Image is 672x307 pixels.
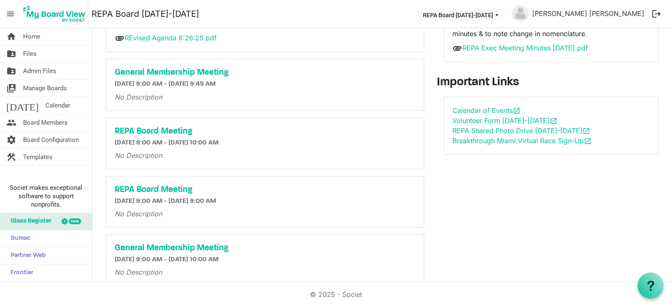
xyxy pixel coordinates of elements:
span: Partner Web [6,247,46,264]
h3: Important Links [437,76,665,90]
img: no-profile-picture.svg [512,5,529,22]
span: Templates [23,149,52,165]
img: My Board View Logo [21,3,88,24]
span: open_in_new [550,117,557,125]
span: open_in_new [583,127,590,135]
span: Board Configuration [23,131,79,148]
span: construction [6,149,16,165]
div: new [69,218,81,224]
button: REPA Board 2025-2026 dropdownbutton [417,9,504,21]
span: open_in_new [513,107,520,115]
a: Volunteer Form [DATE]-[DATE]open_in_new [452,116,557,125]
p: No Description [115,150,415,160]
h6: [DATE] 9:00 AM - [DATE] 9:00 AM [115,197,415,205]
span: [DATE] [6,97,39,114]
h6: [DATE] 9:00 AM - [DATE] 9:45 AM [115,80,415,88]
span: Calendar [45,97,70,114]
span: Sumac [6,230,30,247]
span: attachment [452,43,462,53]
a: REPA Exec Meeting Minutes [DATE].pdf [462,44,588,52]
span: Home [23,28,40,45]
a: [PERSON_NAME] [PERSON_NAME] [529,5,648,22]
span: menu [3,6,18,22]
a: REPA Board Meeting [115,126,415,136]
span: Glass Register [6,213,51,230]
span: home [6,28,16,45]
p: No Description [115,267,415,277]
span: folder_shared [6,63,16,79]
a: REPA Board [DATE]-[DATE] [92,5,199,22]
span: Frontier [6,265,33,281]
span: Admin Files [23,63,56,79]
span: Societ makes exceptional software to support nonprofits. [4,184,88,209]
span: switch_account [6,80,16,97]
p: No Description [115,92,415,102]
h6: [DATE] 9:00 AM - [DATE] 10:00 AM [115,139,415,147]
a: Breakthrough Miami Virtual Race Sign-Upopen_in_new [452,136,591,145]
button: logout [648,5,665,23]
a: General Membership Meeting [115,68,415,78]
span: folder_shared [6,45,16,62]
p: No Description [115,209,415,219]
span: people [6,114,16,131]
a: REPA Board Meeting [115,185,415,195]
span: Files [23,45,37,62]
a: REvised Agenda 8:26:25.pdf [125,34,217,42]
a: Calendar of Eventsopen_in_new [452,106,520,115]
a: REPA Shared Photo Drive [DATE]-[DATE]open_in_new [452,126,590,135]
span: settings [6,131,16,148]
span: Board Members [23,114,68,131]
p: REquest for REPA Board Members to REview the May meeting minutes & to note change in nomenclature. [452,18,650,39]
h6: [DATE] 9:00 AM - [DATE] 10:00 AM [115,256,415,264]
span: attachment [115,33,125,43]
a: General Membership Meeting [115,243,415,253]
span: open_in_new [584,137,591,145]
a: © 2025 - Societ [310,290,362,299]
a: My Board View Logo [21,3,92,24]
span: Manage Boards [23,80,67,97]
